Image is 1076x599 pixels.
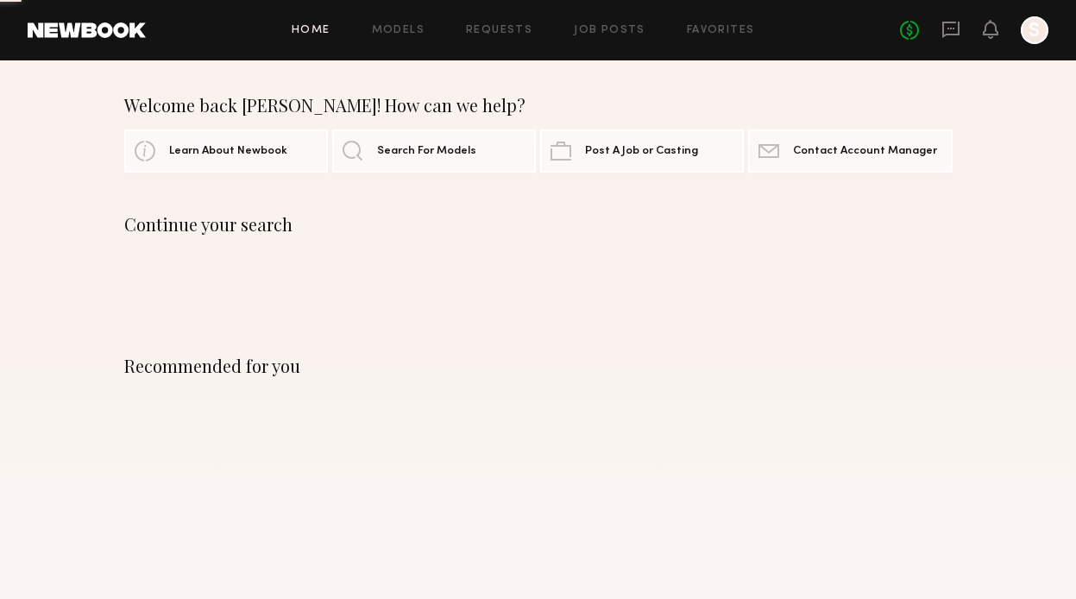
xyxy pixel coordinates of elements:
[585,146,698,157] span: Post A Job or Casting
[169,146,287,157] span: Learn About Newbook
[377,146,476,157] span: Search For Models
[574,25,645,36] a: Job Posts
[372,25,425,36] a: Models
[124,214,953,235] div: Continue your search
[1021,16,1048,44] a: S
[540,129,744,173] a: Post A Job or Casting
[292,25,330,36] a: Home
[793,146,937,157] span: Contact Account Manager
[466,25,532,36] a: Requests
[124,129,328,173] a: Learn About Newbook
[124,356,953,376] div: Recommended for you
[332,129,536,173] a: Search For Models
[748,129,952,173] a: Contact Account Manager
[687,25,755,36] a: Favorites
[124,95,953,116] div: Welcome back [PERSON_NAME]! How can we help?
